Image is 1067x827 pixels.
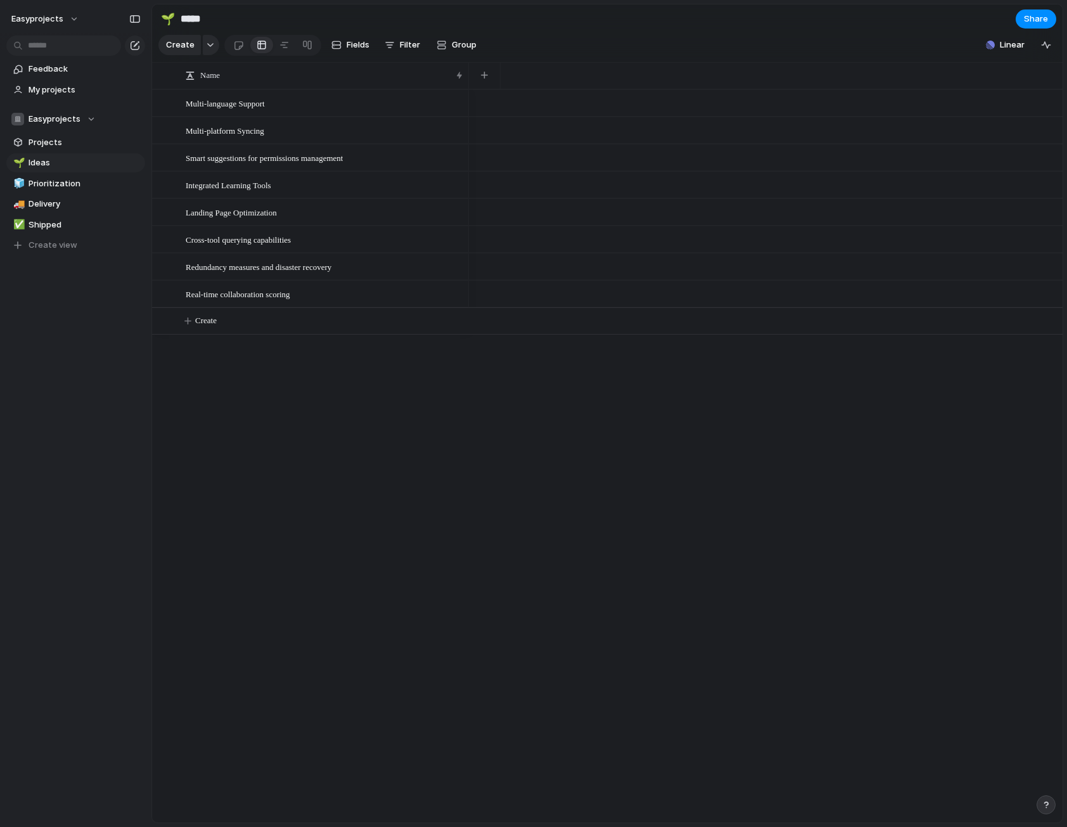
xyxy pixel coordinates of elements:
[380,35,425,55] button: Filter
[13,176,22,191] div: 🧊
[11,177,24,190] button: 🧊
[1000,39,1025,51] span: Linear
[186,96,265,110] span: Multi-language Support
[29,113,80,125] span: Easyprojects
[13,217,22,232] div: ✅
[430,35,483,55] button: Group
[6,195,145,214] a: 🚚Delivery
[6,60,145,79] a: Feedback
[29,239,77,252] span: Create view
[158,35,201,55] button: Create
[11,13,63,25] span: easyprojects
[347,39,369,51] span: Fields
[6,80,145,99] a: My projects
[1024,13,1048,25] span: Share
[29,177,141,190] span: Prioritization
[29,63,141,75] span: Feedback
[6,236,145,255] button: Create view
[400,39,420,51] span: Filter
[186,259,331,274] span: Redundancy measures and disaster recovery
[161,10,175,27] div: 🌱
[11,219,24,231] button: ✅
[11,157,24,169] button: 🌱
[166,39,195,51] span: Create
[200,69,220,82] span: Name
[29,219,141,231] span: Shipped
[452,39,476,51] span: Group
[6,174,145,193] a: 🧊Prioritization
[29,157,141,169] span: Ideas
[13,156,22,170] div: 🌱
[6,110,145,129] button: Easyprojects
[186,123,264,138] span: Multi-platform Syncing
[981,35,1030,54] button: Linear
[186,177,271,192] span: Integrated Learning Tools
[158,9,178,29] button: 🌱
[13,197,22,212] div: 🚚
[186,205,277,219] span: Landing Page Optimization
[6,215,145,234] a: ✅Shipped
[186,286,290,301] span: Real-time collaboration scoring
[11,198,24,210] button: 🚚
[1016,10,1056,29] button: Share
[195,314,217,327] span: Create
[326,35,374,55] button: Fields
[186,150,343,165] span: Smart suggestions for permissions management
[29,136,141,149] span: Projects
[186,232,291,247] span: Cross-tool querying capabilities
[6,133,145,152] a: Projects
[29,84,141,96] span: My projects
[6,153,145,172] a: 🌱Ideas
[29,198,141,210] span: Delivery
[6,9,86,29] button: easyprojects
